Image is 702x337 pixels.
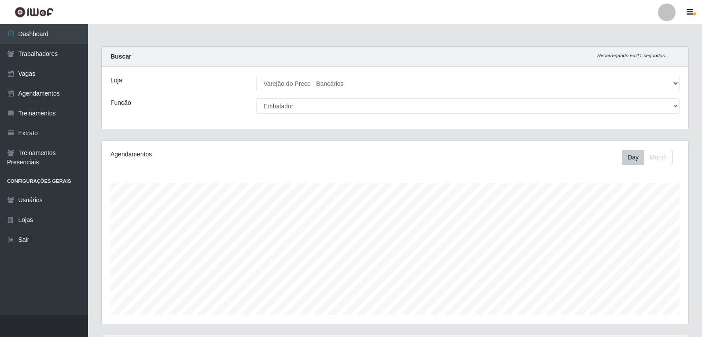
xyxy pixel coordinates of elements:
[110,98,131,107] label: Função
[622,150,680,165] div: Toolbar with button groups
[110,53,131,60] strong: Buscar
[622,150,644,165] button: Day
[110,150,340,159] div: Agendamentos
[110,76,122,85] label: Loja
[15,7,54,18] img: CoreUI Logo
[622,150,673,165] div: First group
[597,53,669,58] i: Recarregando em 11 segundos...
[644,150,673,165] button: Month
